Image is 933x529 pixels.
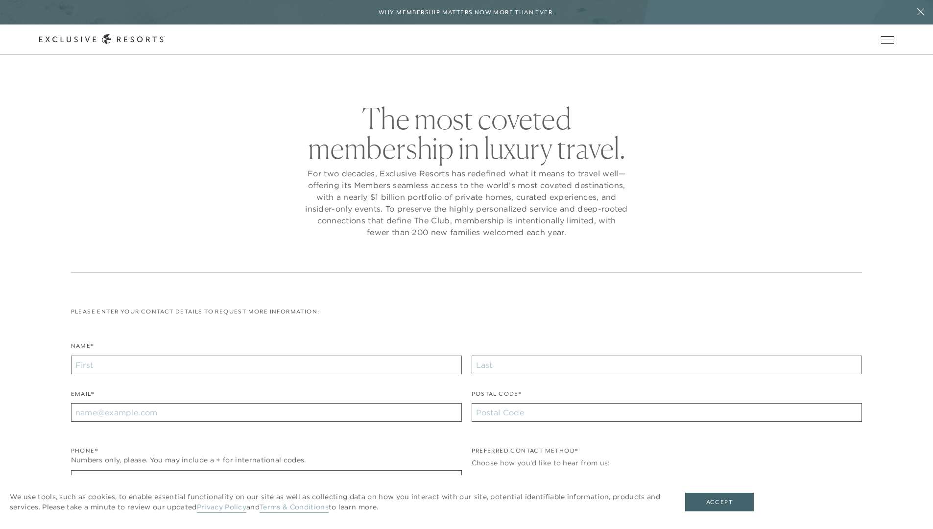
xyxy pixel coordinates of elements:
[379,8,555,17] h6: Why Membership Matters Now More Than Ever.
[305,104,628,163] h2: The most coveted membership in luxury travel.
[260,503,329,513] a: Terms & Conditions
[472,356,862,374] input: Last
[71,403,462,422] input: name@example.com
[71,307,862,316] p: Please enter your contact details to request more information:
[99,471,461,489] input: Enter a phone number
[71,446,462,456] div: Phone*
[10,492,666,512] p: We use tools, such as cookies, to enable essential functionality on our site as well as collectin...
[685,493,754,511] button: Accept
[472,446,578,460] legend: Preferred Contact Method*
[71,455,462,465] div: Numbers only, please. You may include a + for international codes.
[71,341,94,356] label: Name*
[472,458,862,468] div: Choose how you'd like to hear from us:
[197,503,246,513] a: Privacy Policy
[71,389,94,404] label: Email*
[305,168,628,238] p: For two decades, Exclusive Resorts has redefined what it means to travel well—offering its Member...
[472,403,862,422] input: Postal Code
[72,471,99,489] div: Country Code Selector
[71,356,462,374] input: First
[881,36,894,43] button: Open navigation
[472,389,522,404] label: Postal Code*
